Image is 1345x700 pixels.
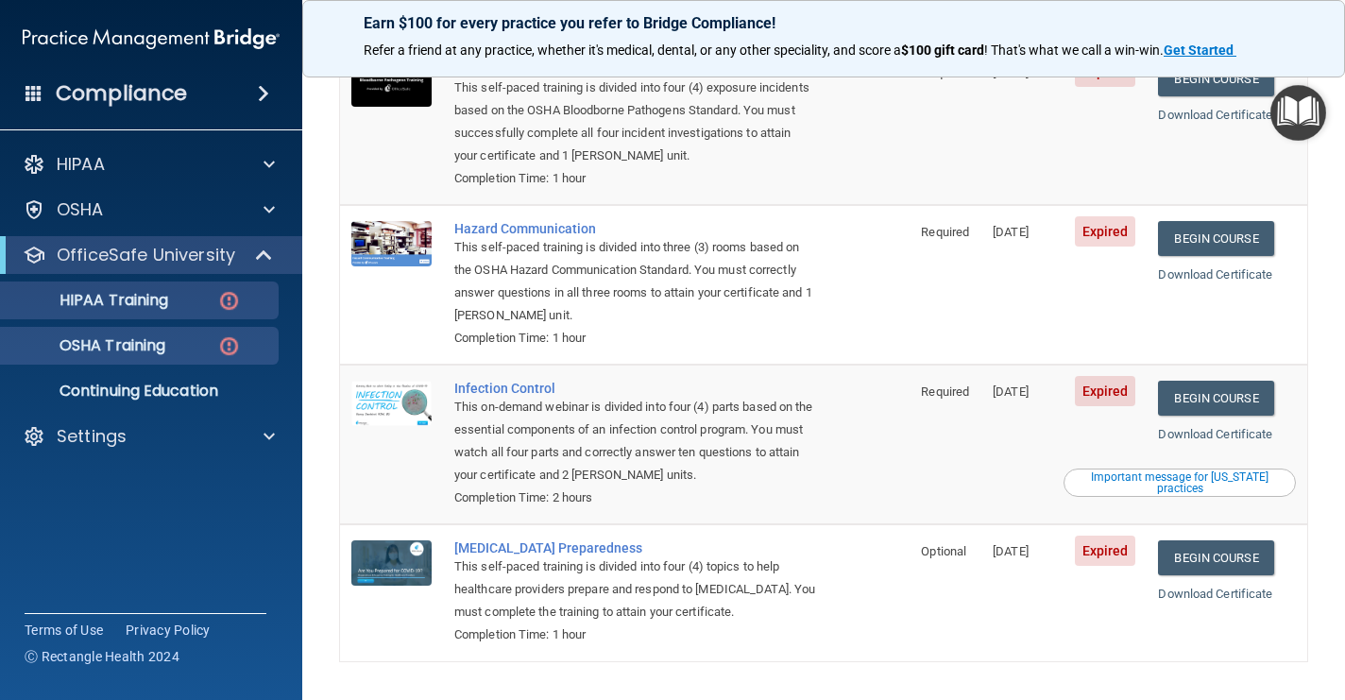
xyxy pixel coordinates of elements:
button: Read this if you are a dental practitioner in the state of CA [1064,469,1296,497]
a: HIPAA [23,153,275,176]
span: ! That's what we call a win-win. [984,43,1164,58]
a: Download Certificate [1158,108,1272,122]
p: Settings [57,425,127,448]
p: OSHA Training [12,336,165,355]
div: This self-paced training is divided into four (4) exposure incidents based on the OSHA Bloodborne... [454,77,815,167]
a: Download Certificate [1158,587,1272,601]
a: Begin Course [1158,61,1273,96]
button: Open Resource Center [1270,85,1326,141]
strong: Get Started [1164,43,1234,58]
p: Continuing Education [12,382,270,401]
div: Important message for [US_STATE] practices [1066,471,1293,494]
div: Completion Time: 1 hour [454,623,815,646]
a: Download Certificate [1158,267,1272,282]
h4: Compliance [56,80,187,107]
p: OSHA [57,198,104,221]
a: Settings [23,425,275,448]
span: [DATE] [993,225,1029,239]
span: Optional [921,544,966,558]
div: Completion Time: 1 hour [454,167,815,190]
span: Expired [1075,376,1136,406]
div: This self-paced training is divided into three (3) rooms based on the OSHA Hazard Communication S... [454,236,815,327]
p: HIPAA Training [12,291,168,310]
a: Begin Course [1158,221,1273,256]
strong: $100 gift card [901,43,984,58]
a: OfficeSafe University [23,244,274,266]
a: Begin Course [1158,381,1273,416]
img: PMB logo [23,20,280,58]
p: HIPAA [57,153,105,176]
span: Expired [1075,536,1136,566]
span: Required [921,65,969,79]
span: [DATE] [993,65,1029,79]
a: Infection Control [454,381,815,396]
span: Refer a friend at any practice, whether it's medical, dental, or any other speciality, and score a [364,43,901,58]
a: Begin Course [1158,540,1273,575]
a: Hazard Communication [454,221,815,236]
a: Privacy Policy [126,621,211,640]
a: Download Certificate [1158,427,1272,441]
a: Terms of Use [25,621,103,640]
img: danger-circle.6113f641.png [217,289,241,313]
span: Expired [1075,216,1136,247]
a: [MEDICAL_DATA] Preparedness [454,540,815,555]
p: OfficeSafe University [57,244,235,266]
span: [DATE] [993,544,1029,558]
a: Get Started [1164,43,1236,58]
div: This on-demand webinar is divided into four (4) parts based on the essential components of an inf... [454,396,815,487]
div: Completion Time: 2 hours [454,487,815,509]
a: OSHA [23,198,275,221]
span: Required [921,384,969,399]
img: danger-circle.6113f641.png [217,334,241,358]
div: Completion Time: 1 hour [454,327,815,350]
span: Required [921,225,969,239]
span: Ⓒ Rectangle Health 2024 [25,647,179,666]
p: Earn $100 for every practice you refer to Bridge Compliance! [364,14,1284,32]
div: This self-paced training is divided into four (4) topics to help healthcare providers prepare and... [454,555,815,623]
span: [DATE] [993,384,1029,399]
